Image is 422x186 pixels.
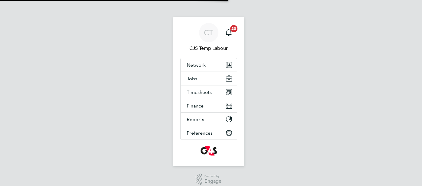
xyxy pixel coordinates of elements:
span: Timesheets [187,89,212,95]
span: CJS Temp Labour [180,45,237,52]
span: 20 [230,25,237,32]
span: Network [187,62,206,68]
a: CTCJS Temp Labour [180,23,237,52]
button: Timesheets [181,85,237,99]
nav: Main navigation [173,17,244,166]
span: CT [204,29,213,37]
button: Reports [181,113,237,126]
a: 20 [223,23,235,42]
button: Finance [181,99,237,112]
span: Preferences [187,130,213,136]
span: Engage [205,179,221,184]
a: Powered byEngage [196,174,221,185]
img: g4s-logo-retina.png [201,146,217,156]
a: Go to home page [180,146,237,156]
span: Finance [187,103,204,109]
button: Jobs [181,72,237,85]
span: Reports [187,117,204,122]
span: Jobs [187,76,197,82]
span: Powered by [205,174,221,179]
button: Network [181,58,237,72]
button: Preferences [181,126,237,139]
